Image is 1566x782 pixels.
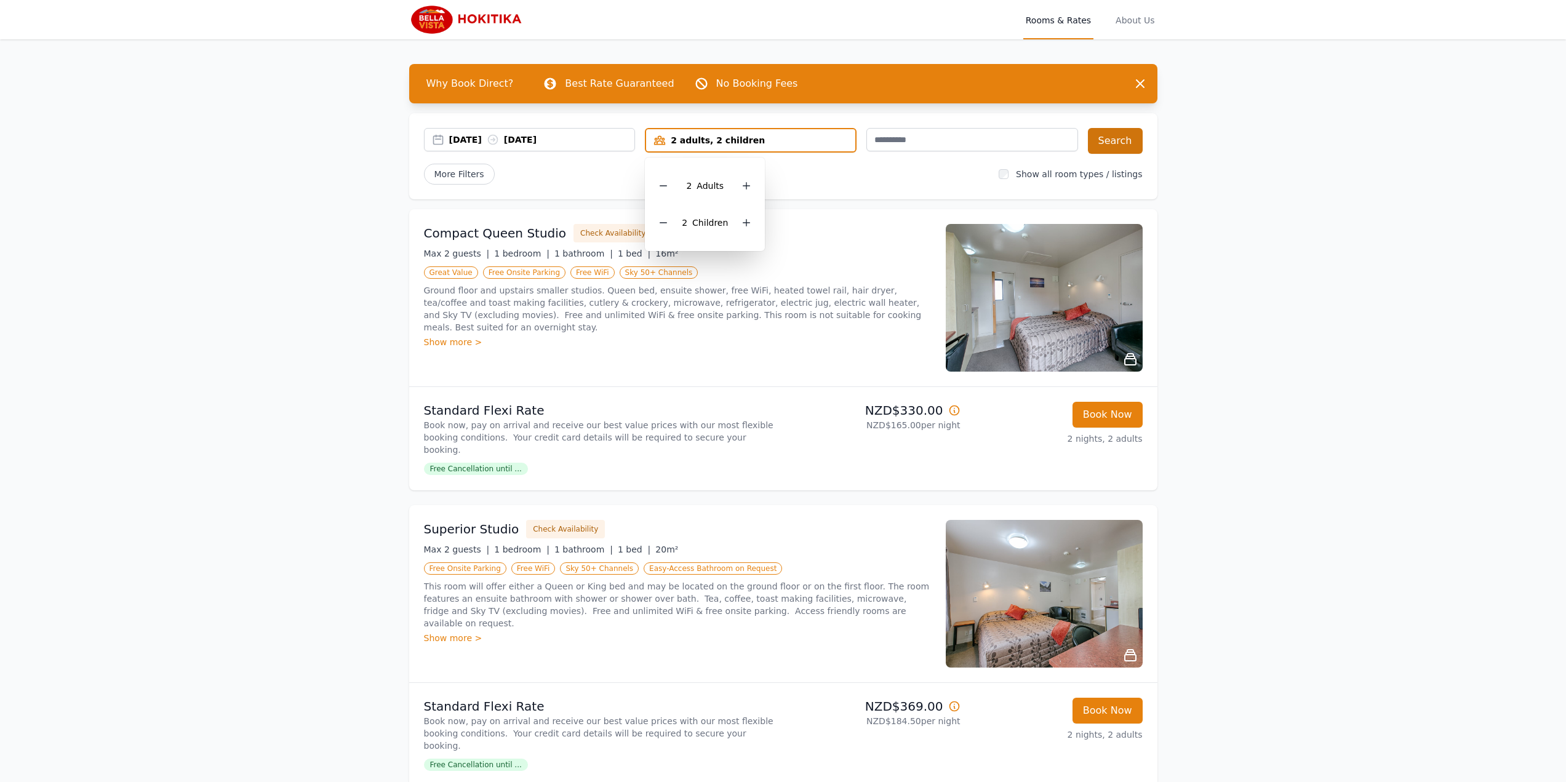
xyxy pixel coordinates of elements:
button: Book Now [1073,698,1143,724]
p: Best Rate Guaranteed [565,76,674,91]
p: 2 nights, 2 adults [970,728,1143,741]
span: Max 2 guests | [424,545,490,554]
p: Book now, pay on arrival and receive our best value prices with our most flexible booking conditi... [424,419,778,456]
p: 2 nights, 2 adults [970,433,1143,445]
span: 20m² [655,545,678,554]
p: This room will offer either a Queen or King bed and may be located on the ground floor or on the ... [424,580,931,629]
span: Free Onsite Parking [483,266,565,279]
div: Show more > [424,336,931,348]
button: Book Now [1073,402,1143,428]
div: Show more > [424,632,931,644]
span: Great Value [424,266,478,279]
label: Show all room types / listings [1016,169,1142,179]
p: Standard Flexi Rate [424,698,778,715]
button: Search [1088,128,1143,154]
span: 1 bed | [618,249,650,258]
span: 1 bedroom | [494,249,549,258]
span: Free Cancellation until ... [424,759,528,771]
div: 2 adults, 2 children [646,134,855,146]
span: Sky 50+ Channels [620,266,698,279]
span: Free Cancellation until ... [424,463,528,475]
span: Max 2 guests | [424,249,490,258]
p: NZD$369.00 [788,698,961,715]
span: Free Onsite Parking [424,562,506,575]
span: More Filters [424,164,495,185]
span: 1 bedroom | [494,545,549,554]
p: No Booking Fees [716,76,798,91]
h3: Superior Studio [424,521,519,538]
p: NZD$330.00 [788,402,961,419]
p: NZD$184.50 per night [788,715,961,727]
p: NZD$165.00 per night [788,419,961,431]
span: Easy-Access Bathroom on Request [644,562,782,575]
span: Child ren [692,218,728,228]
span: Adult s [697,181,724,191]
p: Ground floor and upstairs smaller studios. Queen bed, ensuite shower, free WiFi, heated towel rai... [424,284,931,333]
span: 16m² [655,249,678,258]
img: Bella Vista Hokitika [409,5,528,34]
span: 2 [682,218,687,228]
button: Check Availability [573,224,652,242]
p: Book now, pay on arrival and receive our best value prices with our most flexible booking conditi... [424,715,778,752]
div: [DATE] [DATE] [449,134,635,146]
span: 1 bathroom | [554,249,613,258]
h3: Compact Queen Studio [424,225,567,242]
span: 1 bathroom | [554,545,613,554]
span: Sky 50+ Channels [560,562,639,575]
button: Check Availability [526,520,605,538]
span: Free WiFi [511,562,556,575]
span: 1 bed | [618,545,650,554]
span: Why Book Direct? [417,71,524,96]
span: Free WiFi [570,266,615,279]
span: 2 [686,181,692,191]
p: Standard Flexi Rate [424,402,778,419]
